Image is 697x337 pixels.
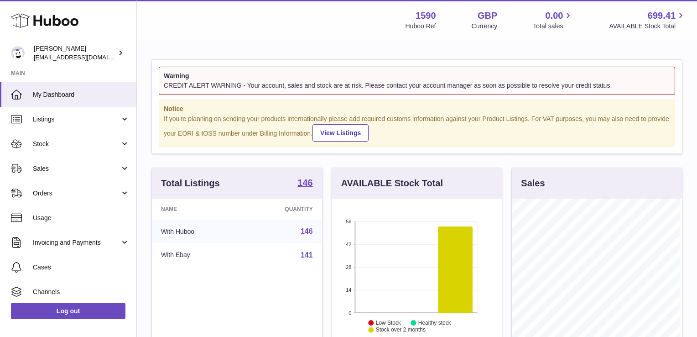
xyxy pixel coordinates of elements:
[33,164,120,173] span: Sales
[33,288,130,296] span: Channels
[152,243,242,267] td: With Ebay
[34,53,134,61] span: [EMAIL_ADDRESS][DOMAIN_NAME]
[33,90,130,99] span: My Dashboard
[478,10,497,22] strong: GBP
[376,320,401,326] text: Low Stock
[346,264,351,270] text: 28
[348,310,351,316] text: 0
[648,10,676,22] span: 699.41
[164,105,670,113] strong: Notice
[609,10,686,31] a: 699.41 AVAILABLE Stock Total
[33,238,120,247] span: Invoicing and Payments
[472,22,498,31] div: Currency
[609,22,686,31] span: AVAILABLE Stock Total
[33,189,120,198] span: Orders
[346,242,351,247] text: 42
[161,177,220,190] h3: Total Listings
[418,320,452,326] text: Healthy stock
[346,287,351,293] text: 14
[242,199,322,220] th: Quantity
[533,22,573,31] span: Total sales
[164,72,670,80] strong: Warning
[33,115,120,124] span: Listings
[152,199,242,220] th: Name
[33,263,130,272] span: Cases
[376,327,426,333] text: Stock over 2 months
[346,219,351,224] text: 56
[164,81,670,90] div: CREDIT ALERT WARNING - Your account, sales and stock are at risk. Please contact your account man...
[297,178,312,187] strong: 146
[297,178,312,189] a: 146
[33,140,120,148] span: Stock
[301,251,313,259] a: 141
[416,10,436,22] strong: 1590
[533,10,573,31] a: 0.00 Total sales
[301,227,313,235] a: 146
[406,22,436,31] div: Huboo Ref
[11,46,25,60] img: internalAdmin-1590@internal.huboo.com
[11,303,125,319] a: Log out
[521,177,545,190] h3: Sales
[546,10,563,22] span: 0.00
[312,124,369,142] a: View Listings
[152,220,242,243] td: With Huboo
[34,44,116,62] div: [PERSON_NAME]
[33,214,130,222] span: Usage
[341,177,443,190] h3: AVAILABLE Stock Total
[164,115,670,142] div: If you're planning on sending your products internationally please add required customs informati...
